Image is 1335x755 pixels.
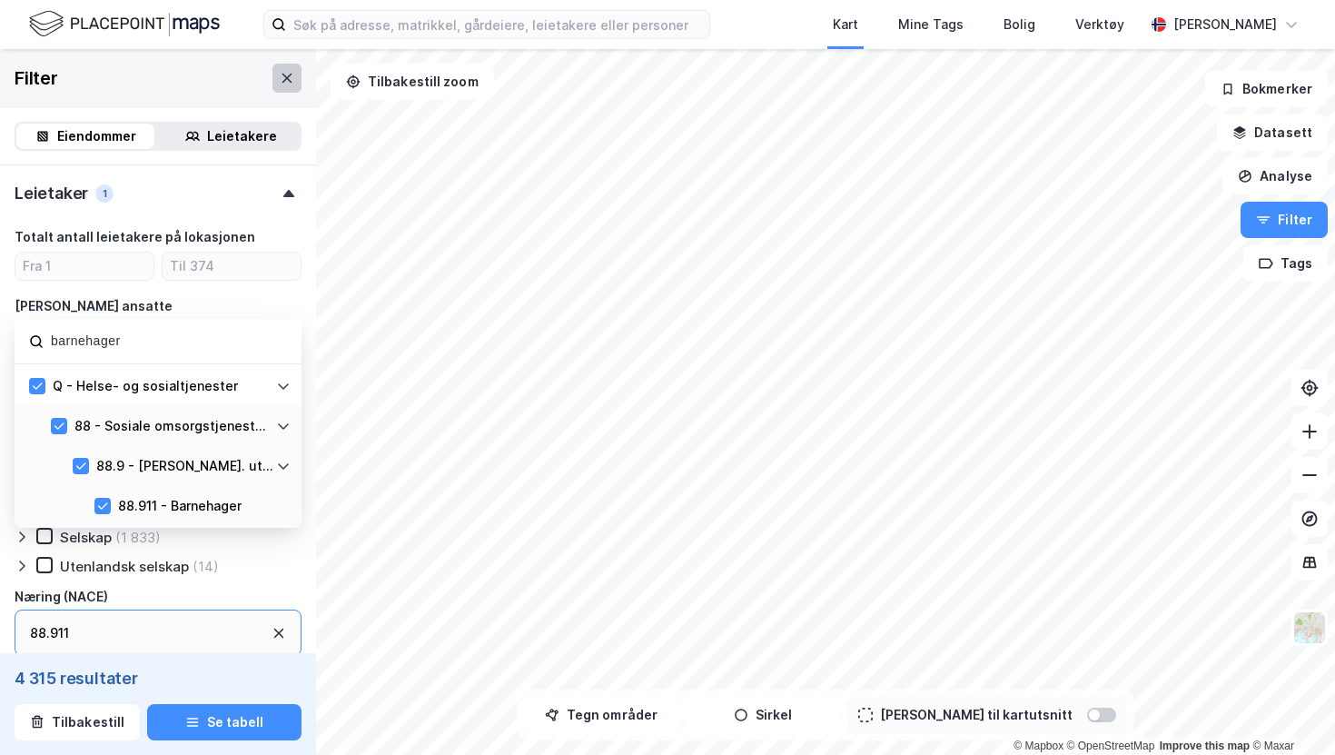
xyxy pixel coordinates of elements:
[1004,14,1035,35] div: Bolig
[1075,14,1124,35] div: Verktøy
[1173,14,1277,35] div: [PERSON_NAME]
[57,125,136,147] div: Eiendommer
[686,697,840,733] button: Sirkel
[1067,740,1155,752] a: OpenStreetMap
[193,558,219,575] div: (14)
[60,529,112,546] div: Selskap
[1222,158,1328,194] button: Analyse
[15,226,255,248] div: Totalt antall leietakere på lokasjonen
[15,64,58,93] div: Filter
[15,668,302,690] div: 4 315 resultater
[60,558,189,575] div: Utenlandsk selskap
[30,622,69,644] div: 88.911
[15,183,88,204] div: Leietaker
[1243,245,1328,282] button: Tags
[15,253,153,280] input: Fra 1
[95,184,114,203] div: 1
[331,64,494,100] button: Tilbakestill zoom
[833,14,858,35] div: Kart
[1244,668,1335,755] div: Kontrollprogram for chat
[163,253,301,280] input: Til 374
[15,704,140,740] button: Tilbakestill
[1241,202,1328,238] button: Filter
[1217,114,1328,151] button: Datasett
[1014,740,1063,752] a: Mapbox
[1244,668,1335,755] iframe: Chat Widget
[15,586,108,608] div: Næring (NACE)
[898,14,964,35] div: Mine Tags
[880,704,1073,726] div: [PERSON_NAME] til kartutsnitt
[147,704,302,740] button: Se tabell
[29,8,220,40] img: logo.f888ab2527a4732fd821a326f86c7f29.svg
[15,295,173,317] div: [PERSON_NAME] ansatte
[207,125,277,147] div: Leietakere
[286,11,709,38] input: Søk på adresse, matrikkel, gårdeiere, leietakere eller personer
[1205,71,1328,107] button: Bokmerker
[1160,740,1250,752] a: Improve this map
[1292,611,1327,645] img: Z
[524,697,678,733] button: Tegn områder
[115,529,161,546] div: (1 833)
